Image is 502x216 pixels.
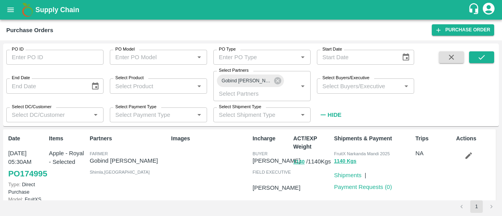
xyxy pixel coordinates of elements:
[470,200,483,213] button: page 1
[219,104,261,110] label: Select Shipment Type
[112,110,182,120] input: Select Payment Type
[482,2,496,18] div: account of current user
[219,46,236,53] label: PO Type
[216,52,285,62] input: Enter PO Type
[91,110,101,120] button: Open
[217,74,284,87] div: Gobind [PERSON_NAME]-[PERSON_NAME], Shimla-9418041832
[216,110,295,120] input: Select Shipment Type
[8,196,46,203] p: FruitXS
[6,78,85,93] input: End Date
[317,108,344,122] button: Hide
[293,157,331,166] p: / 1140 Kgs
[298,52,308,62] button: Open
[293,158,305,167] button: 1140
[415,134,453,143] p: Trips
[401,81,411,91] button: Open
[6,50,104,65] input: Enter PO ID
[115,75,144,81] label: Select Product
[322,46,342,53] label: Start Date
[8,196,23,202] span: Model:
[432,24,494,36] a: Purchase Order
[49,149,87,167] p: Apple - Royal - Selected
[90,170,150,174] span: Shimla , [GEOGRAPHIC_DATA]
[456,134,494,143] p: Actions
[334,151,390,156] span: FruitX Narkanda Mandi 2025
[8,182,20,187] span: Type:
[9,110,88,120] input: Select DC/Customer
[8,149,46,167] p: [DATE] 05:30AM
[112,52,182,62] input: Enter PO Model
[194,110,204,120] button: Open
[112,81,192,91] input: Select Product
[454,200,499,213] nav: pagination navigation
[334,184,392,190] a: Payment Requests (0)
[298,110,308,120] button: Open
[8,167,47,181] a: PO174995
[90,151,108,156] span: Farmer
[49,134,87,143] p: Items
[12,75,30,81] label: End Date
[219,67,249,74] label: Select Partners
[88,79,103,94] button: Choose date
[468,3,482,17] div: customer-support
[334,157,356,166] button: 1140 Kgs
[317,50,395,65] input: Start Date
[327,112,341,118] strong: Hide
[20,2,35,18] img: logo
[115,104,156,110] label: Select Payment Type
[194,81,204,91] button: Open
[319,81,399,91] input: Select Buyers/Executive
[253,156,300,165] p: [PERSON_NAME]
[398,50,413,65] button: Choose date
[90,134,168,143] p: Partners
[2,1,20,19] button: open drawer
[415,149,453,158] p: NA
[217,77,276,85] span: Gobind [PERSON_NAME]-[PERSON_NAME], Shimla-9418041832
[298,81,308,91] button: Open
[334,172,362,178] a: Shipments
[8,134,46,143] p: Date
[12,46,24,53] label: PO ID
[115,46,135,53] label: PO Model
[8,181,46,196] p: Direct Purchase
[35,6,79,14] b: Supply Chain
[35,4,468,15] a: Supply Chain
[216,88,285,98] input: Select Partners
[194,52,204,62] button: Open
[334,134,413,143] p: Shipments & Payment
[171,134,249,143] p: Images
[253,183,300,192] p: [PERSON_NAME]
[253,134,290,143] p: Incharge
[322,75,369,81] label: Select Buyers/Executive
[293,134,331,151] p: ACT/EXP Weight
[253,170,291,174] span: field executive
[362,168,366,180] div: |
[12,104,51,110] label: Select DC/Customer
[253,151,267,156] span: buyer
[6,25,53,35] div: Purchase Orders
[90,156,168,165] p: Gobind [PERSON_NAME]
